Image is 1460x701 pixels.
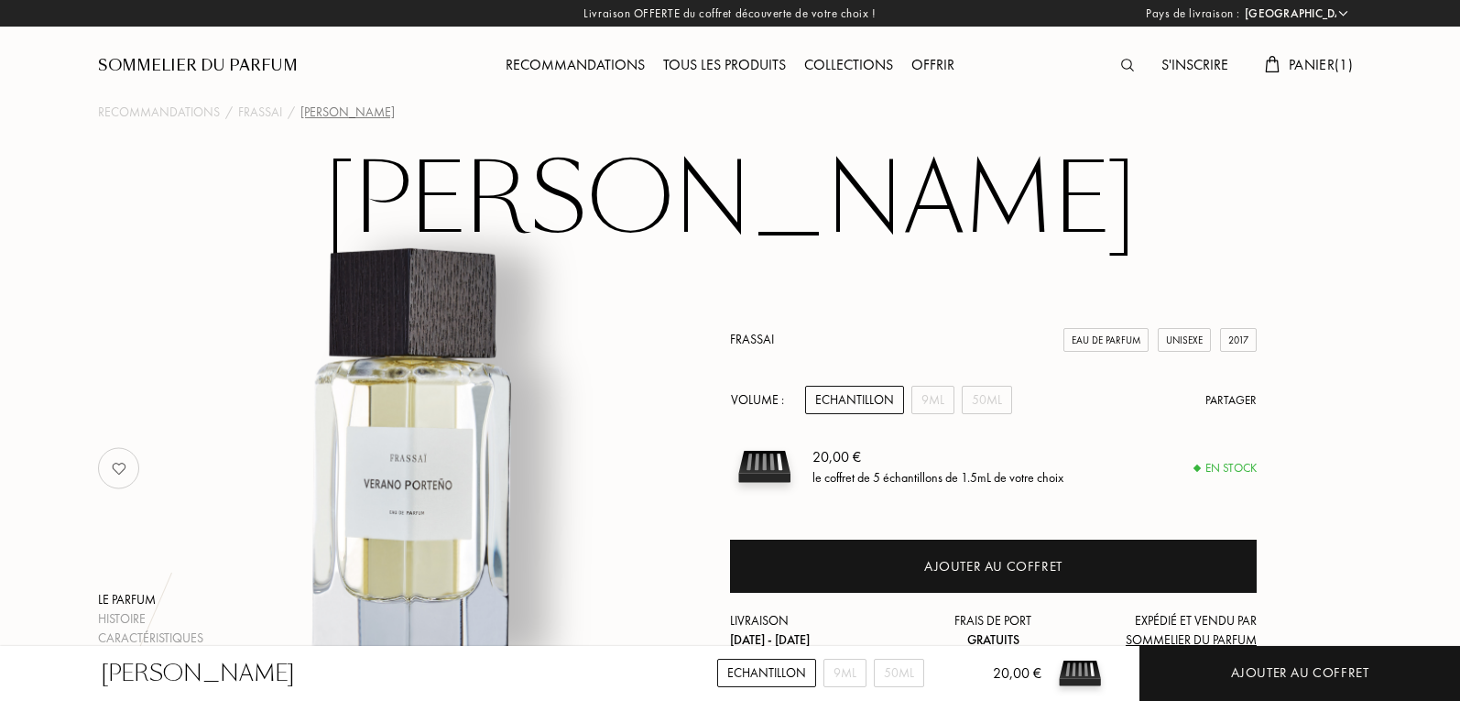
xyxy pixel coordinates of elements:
div: 50mL [874,659,924,687]
div: 20,00 € [812,446,1063,468]
a: Recommandations [496,55,654,74]
div: Tous les produits [654,54,795,78]
div: le coffret de 5 échantillons de 1.5mL de votre choix [812,468,1063,487]
a: Frassai [730,331,774,347]
div: / [288,103,295,122]
img: Verano Porteño Frassai [188,233,641,686]
img: no_like_p.png [101,450,137,487]
span: Pays de livraison : [1146,5,1240,23]
img: cart.svg [1265,56,1280,72]
div: Recommandations [496,54,654,78]
div: Collections [795,54,902,78]
div: Livraison [730,611,906,650]
div: Partager [1205,391,1257,410]
div: [PERSON_NAME] [300,103,395,122]
div: Ajouter au coffret [1231,663,1369,684]
span: Gratuits [967,631,1019,648]
h1: [PERSON_NAME] [272,150,1188,251]
div: En stock [1194,459,1257,477]
div: 50mL [962,386,1012,414]
span: Sommelier du Parfum [1126,631,1257,648]
div: Caractéristiques [98,629,203,648]
div: Echantillon [805,386,904,414]
div: 9mL [911,386,954,414]
div: 9mL [823,659,866,687]
span: [DATE] - [DATE] [730,631,810,648]
img: sample box [730,433,799,501]
span: Panier ( 1 ) [1289,55,1353,74]
div: Echantillon [717,659,816,687]
div: Offrir [902,54,964,78]
a: Offrir [902,55,964,74]
a: Tous les produits [654,55,795,74]
div: 2017 [1220,328,1257,353]
div: S'inscrire [1152,54,1237,78]
div: Le parfum [98,590,203,609]
div: Expédié et vendu par [1081,611,1257,650]
div: [PERSON_NAME] [101,657,295,690]
img: sample box sommelier du parfum [1052,646,1107,701]
div: Eau de Parfum [1063,328,1149,353]
a: Frassai [238,103,282,122]
img: search_icn.svg [1121,59,1134,71]
div: Ajouter au coffret [924,556,1062,577]
a: Recommandations [98,103,220,122]
div: Frais de port [906,611,1082,650]
div: / [225,103,233,122]
div: 20,00 € [964,663,1041,701]
div: Histoire [98,609,203,629]
div: Unisexe [1158,328,1211,353]
a: S'inscrire [1152,55,1237,74]
a: Sommelier du Parfum [98,55,298,77]
div: Volume : [730,386,794,414]
a: Collections [795,55,902,74]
